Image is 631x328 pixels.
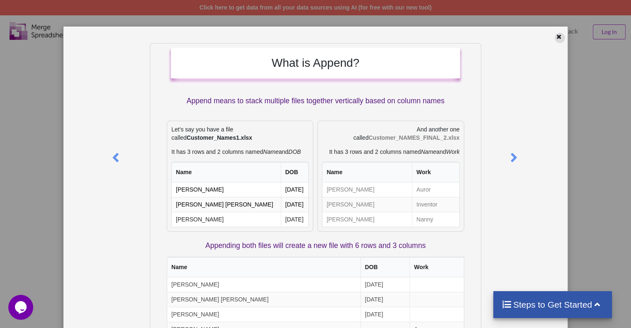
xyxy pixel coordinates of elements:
td: [DATE] [361,292,410,307]
p: Append means to stack multiple files together vertically based on column names [171,96,460,106]
i: Name [263,148,278,155]
td: [PERSON_NAME] [322,212,412,227]
th: Name [322,162,412,182]
i: DOB [288,148,301,155]
td: [PERSON_NAME] [167,277,360,292]
iframe: chat widget [8,295,35,320]
i: Name [421,148,436,155]
td: [DATE] [281,197,309,212]
td: [DATE] [361,277,410,292]
td: Nanny [412,212,459,227]
td: [DATE] [361,307,410,322]
th: DOB [281,162,309,182]
th: Name [172,162,280,182]
h4: Steps to Get Started [502,299,604,310]
td: [PERSON_NAME] [322,197,412,212]
h2: What is Append? [179,56,452,70]
b: Customer_NAMES_FINAL_2.xlsx [368,134,459,141]
th: Work [412,162,459,182]
p: Let's say you have a file called [171,125,309,142]
p: It has 3 rows and 2 columns named and [322,148,459,156]
p: It has 3 rows and 2 columns named and [171,148,309,156]
td: [PERSON_NAME] [322,182,412,197]
td: Inventor [412,197,459,212]
td: [PERSON_NAME] [172,212,280,227]
td: [DATE] [281,182,309,197]
p: And another one called [322,125,459,142]
td: [PERSON_NAME] [PERSON_NAME] [172,197,280,212]
i: Work [446,148,460,155]
th: Name [167,257,360,277]
td: Auror [412,182,459,197]
th: DOB [361,257,410,277]
td: [PERSON_NAME] [PERSON_NAME] [167,292,360,307]
th: Work [409,257,464,277]
td: [PERSON_NAME] [167,307,360,322]
td: [DATE] [281,212,309,227]
td: [PERSON_NAME] [172,182,280,197]
b: Customer_Names1.xlsx [187,134,252,141]
p: Appending both files will create a new file with 6 rows and 3 columns [167,241,464,251]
